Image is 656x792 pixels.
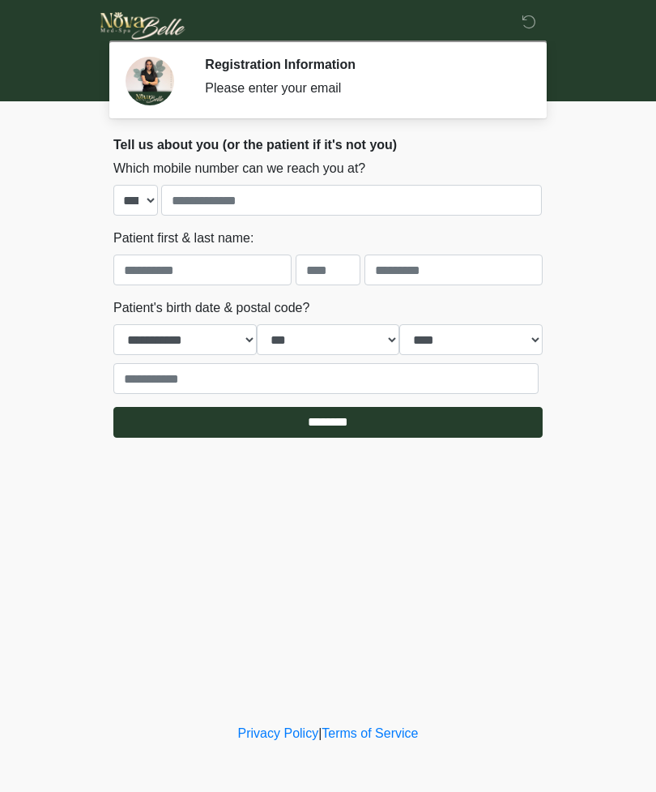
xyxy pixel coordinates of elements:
[126,57,174,105] img: Agent Avatar
[113,137,543,152] h2: Tell us about you (or the patient if it's not you)
[322,726,418,740] a: Terms of Service
[113,298,309,318] label: Patient's birth date & postal code?
[205,79,518,98] div: Please enter your email
[318,726,322,740] a: |
[205,57,518,72] h2: Registration Information
[97,12,189,40] img: Novabelle medspa Logo
[113,229,253,248] label: Patient first & last name:
[113,159,365,178] label: Which mobile number can we reach you at?
[238,726,319,740] a: Privacy Policy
